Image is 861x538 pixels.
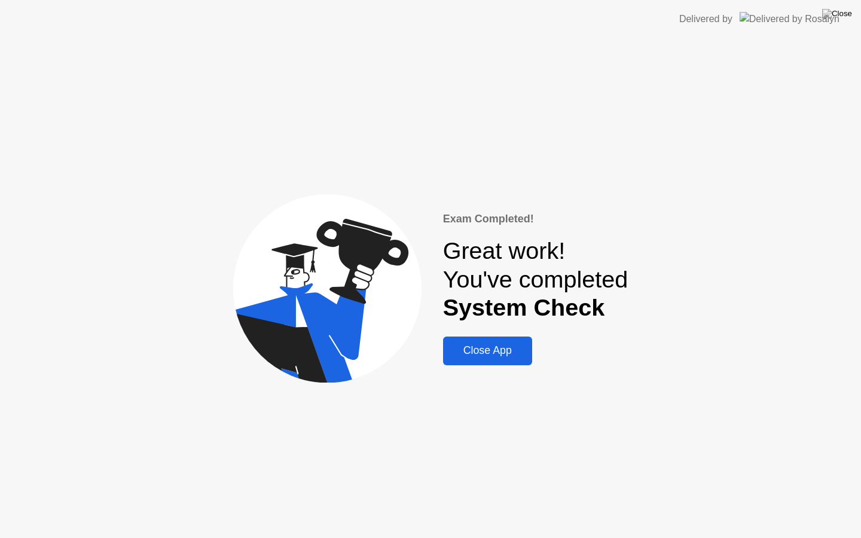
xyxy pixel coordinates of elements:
b: System Check [443,294,605,320]
button: Close App [443,337,532,365]
img: Close [822,9,852,19]
div: Great work! You've completed [443,237,628,322]
div: Delivered by [679,12,732,26]
div: Close App [447,344,529,357]
img: Delivered by Rosalyn [740,12,839,26]
div: Exam Completed! [443,211,628,227]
